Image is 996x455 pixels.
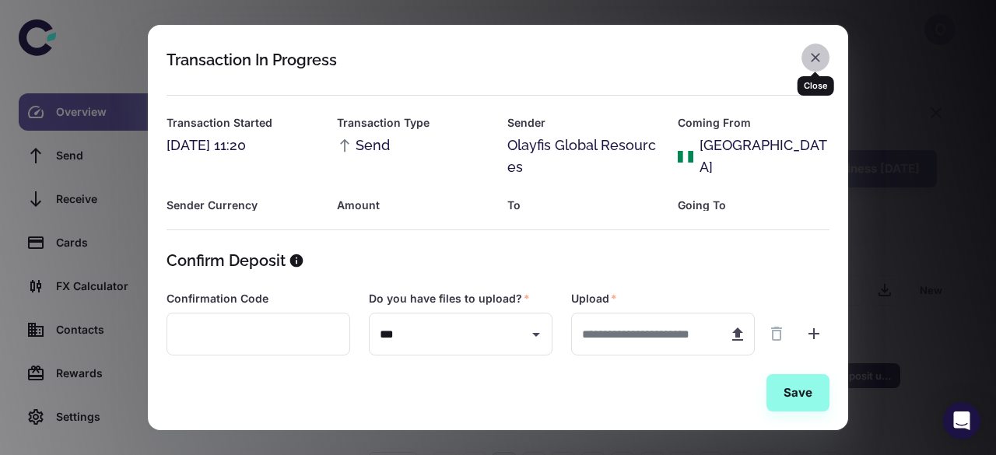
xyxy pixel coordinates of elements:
h6: Going To [678,197,829,214]
h6: Coming From [678,114,829,131]
h6: Transaction Type [337,114,489,131]
label: Confirmation Code [167,291,268,306]
div: Transaction In Progress [167,51,337,69]
span: Send [337,135,390,156]
button: Open [525,324,547,345]
h6: Amount [337,197,489,214]
h6: Sender [507,114,659,131]
button: Save [766,374,829,411]
div: Olayfis Global Resources [507,135,659,178]
div: [GEOGRAPHIC_DATA] [700,135,829,178]
label: Upload [571,291,617,306]
div: Open Intercom Messenger [943,402,980,439]
h6: To [507,197,659,214]
h6: Transaction Started [167,114,318,131]
div: [DATE] 11:20 [167,135,318,156]
div: Close [798,76,834,96]
h5: Confirm Deposit [167,249,286,272]
h6: Sender Currency [167,197,318,214]
label: Do you have files to upload? [369,291,530,306]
